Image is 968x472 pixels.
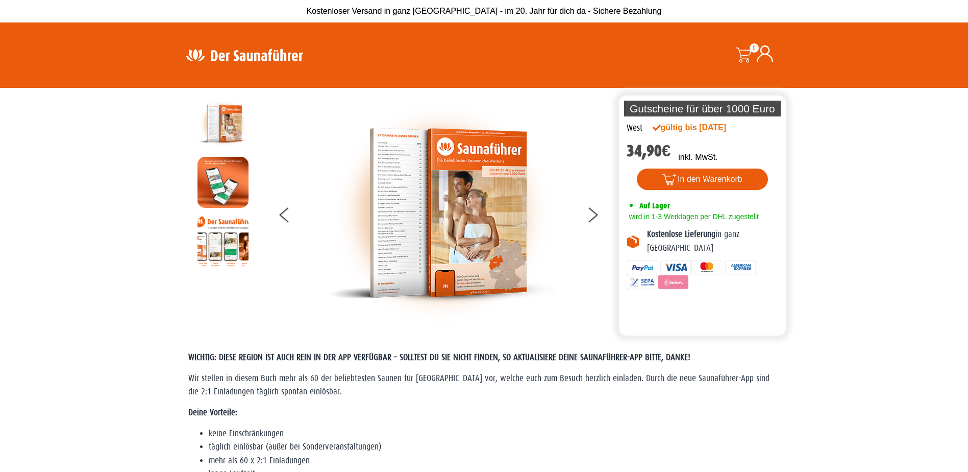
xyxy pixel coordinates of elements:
[327,98,557,328] img: der-saunafuehrer-2025-west
[647,228,779,255] p: in ganz [GEOGRAPHIC_DATA]
[197,98,249,149] img: der-saunafuehrer-2025-west
[209,454,780,467] li: mehr als 60 x 2:1-Einladungen
[624,101,781,116] p: Gutscheine für über 1000 Euro
[627,213,759,221] span: wird in 1-3 Werktagen per DHL zugestellt
[307,7,662,15] span: Kostenloser Versand in ganz [GEOGRAPHIC_DATA] - im 20. Jahr für dich da - Sichere Bezahlung
[627,141,671,160] bdi: 34,90
[750,43,759,53] span: 0
[188,352,690,362] span: WICHTIG: DIESE REGION IST AUCH REIN IN DER APP VERFÜGBAR – SOLLTEST DU SIE NICHT FINDEN, SO AKTUA...
[209,440,780,454] li: täglich einlösbar (außer bei Sonderveranstaltungen)
[188,408,237,417] strong: Deine Vorteile:
[662,141,671,160] span: €
[627,122,642,135] div: West
[209,427,780,440] li: keine Einschränkungen
[197,216,249,267] img: Anleitung7tn
[647,229,715,239] b: Kostenlose Lieferung
[188,373,770,396] span: Wir stellen in diesem Buch mehr als 60 der beliebtesten Saunen für [GEOGRAPHIC_DATA] vor, welche ...
[639,201,670,210] span: Auf Lager
[678,151,717,163] p: inkl. MwSt.
[653,122,749,134] div: gültig bis [DATE]
[197,157,249,208] img: MOCKUP-iPhone_regional
[637,169,768,190] button: In den Warenkorb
